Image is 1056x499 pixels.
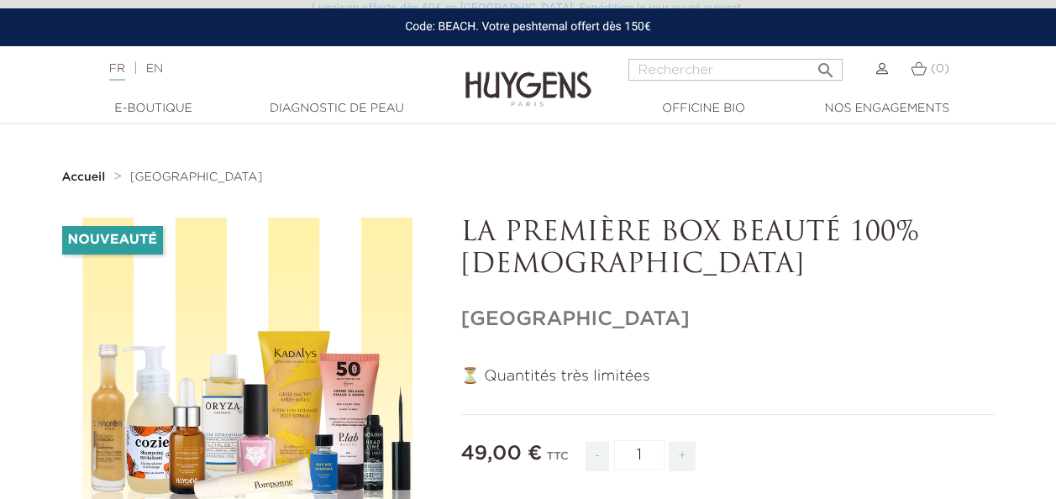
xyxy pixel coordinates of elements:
span: 49,00 € [461,444,543,464]
i:  [816,55,836,76]
a: Officine Bio [620,100,788,118]
p: LA PREMIÈRE BOX BEAUTÉ 100% [DEMOGRAPHIC_DATA] [461,218,995,282]
input: Rechercher [628,59,843,81]
a: EN [146,63,163,75]
a: Diagnostic de peau [253,100,421,118]
li: Nouveauté [62,226,163,255]
strong: Accueil [62,171,106,183]
span: [GEOGRAPHIC_DATA] [130,171,263,183]
div: | [101,59,428,79]
p: ⏳ Quantités très limitées [461,365,995,388]
button:  [811,54,841,76]
h1: [GEOGRAPHIC_DATA] [461,307,995,332]
input: Quantité [614,440,665,470]
a: [GEOGRAPHIC_DATA] [130,171,263,184]
div: TTC [547,439,569,484]
a: FR [109,63,125,81]
span: + [669,442,696,471]
span: (0) [931,63,949,75]
a: Nos engagements [803,100,971,118]
a: E-Boutique [70,100,238,118]
img: Huygens [465,45,591,109]
a: Accueil [62,171,109,184]
span: - [586,442,609,471]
